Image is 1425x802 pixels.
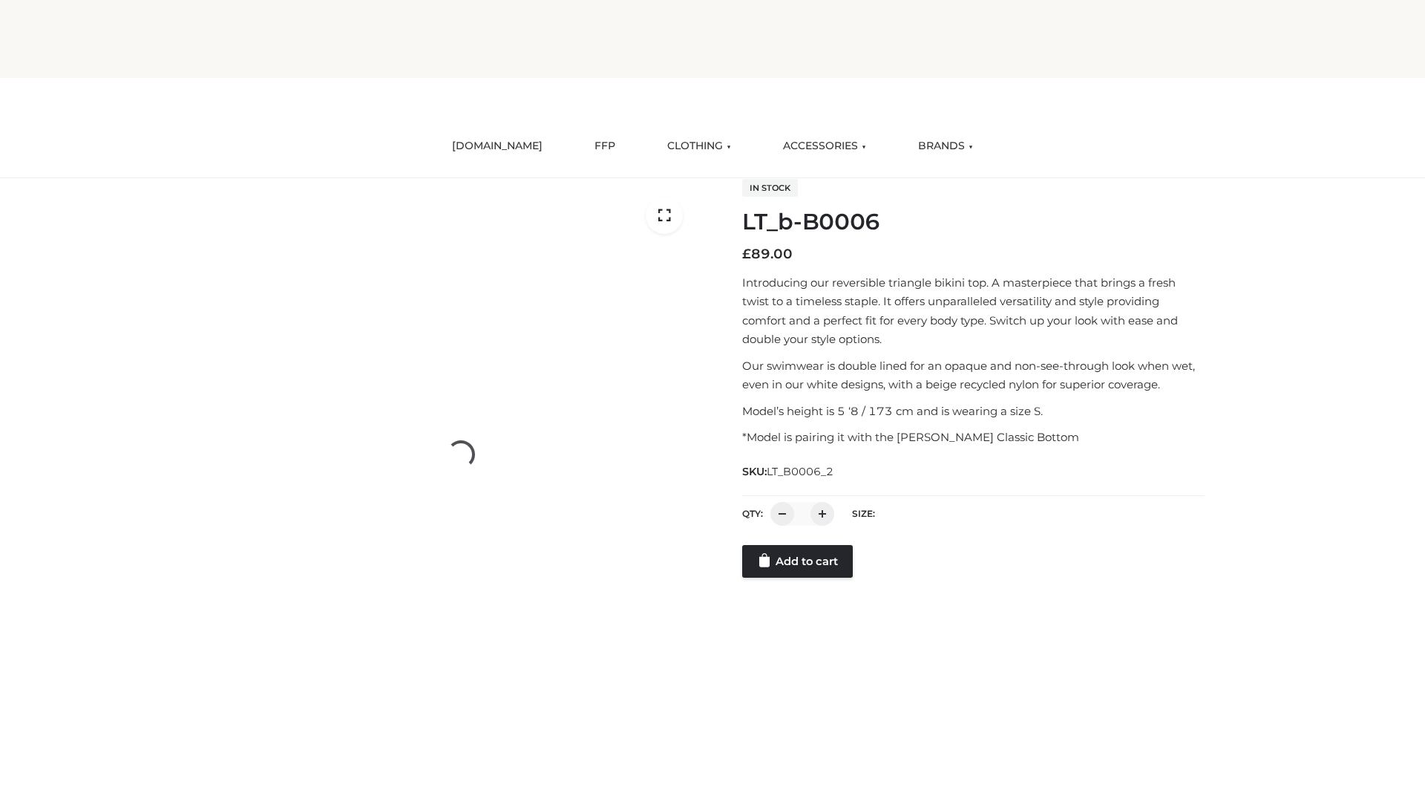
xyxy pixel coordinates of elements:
label: QTY: [742,508,763,519]
p: Model’s height is 5 ‘8 / 173 cm and is wearing a size S. [742,402,1205,421]
bdi: 89.00 [742,246,793,262]
span: SKU: [742,463,835,480]
a: Add to cart [742,545,853,578]
span: £ [742,246,751,262]
a: ACCESSORIES [772,130,877,163]
a: FFP [583,130,626,163]
p: *Model is pairing it with the [PERSON_NAME] Classic Bottom [742,428,1205,447]
a: [DOMAIN_NAME] [441,130,554,163]
p: Our swimwear is double lined for an opaque and non-see-through look when wet, even in our white d... [742,356,1205,394]
span: LT_B0006_2 [767,465,833,478]
a: BRANDS [907,130,984,163]
h1: LT_b-B0006 [742,209,1205,235]
a: CLOTHING [656,130,742,163]
span: In stock [742,179,798,197]
label: Size: [852,508,875,519]
p: Introducing our reversible triangle bikini top. A masterpiece that brings a fresh twist to a time... [742,273,1205,349]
